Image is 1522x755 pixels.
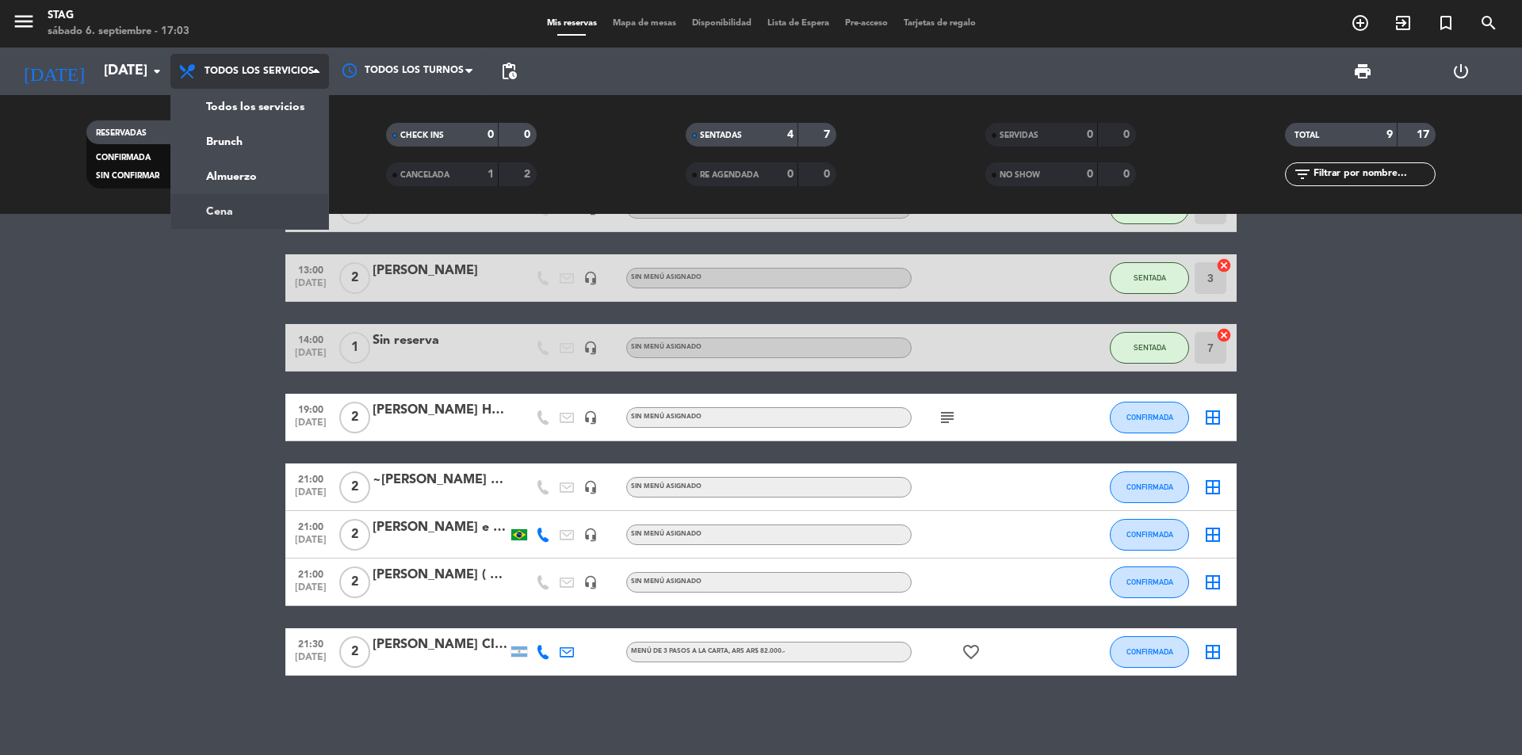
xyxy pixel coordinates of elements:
span: CONFIRMADA [1126,647,1173,656]
i: headset_mic [583,341,598,355]
span: RE AGENDADA [700,171,759,179]
span: Sin menú asignado [631,578,702,585]
span: Pre-acceso [837,19,896,28]
span: [DATE] [291,652,331,670]
i: exit_to_app [1394,13,1413,32]
span: [DATE] [291,535,331,553]
span: 2 [339,402,370,433]
span: [DATE] [291,582,331,601]
i: favorite_border [962,643,981,662]
span: 2 [339,471,370,503]
strong: 0 [488,129,494,140]
span: 13:00 [291,260,331,278]
span: 21:30 [291,634,331,652]
input: Filtrar por nombre... [1312,166,1435,183]
span: SERVIDAS [1000,132,1038,139]
span: 1 [339,332,370,364]
span: SENTADA [1134,273,1166,282]
i: arrow_drop_down [147,62,166,81]
strong: 4 [787,129,794,140]
span: CHECK INS [400,132,444,139]
button: menu [12,10,36,39]
div: Sin reserva [373,330,507,351]
i: headset_mic [583,528,598,542]
div: [PERSON_NAME] [373,261,507,281]
span: [DATE] [291,418,331,436]
a: Almuerzo [171,159,328,194]
span: print [1353,62,1372,81]
span: 21:00 [291,517,331,535]
a: Cena [171,194,328,229]
i: border_all [1203,573,1222,592]
strong: 1 [488,169,494,180]
strong: 0 [787,169,794,180]
span: 21:00 [291,469,331,487]
button: SENTADA [1110,332,1189,364]
span: TOTAL [1294,132,1319,139]
div: [PERSON_NAME] CIRES [373,635,507,655]
div: [PERSON_NAME] e [PERSON_NAME] [373,517,507,538]
a: Todos los servicios [171,90,328,124]
span: Tarjetas de regalo [896,19,984,28]
div: [PERSON_NAME] Huesped [373,400,507,421]
strong: 17 [1417,129,1432,140]
i: headset_mic [583,575,598,589]
i: border_all [1203,643,1222,662]
span: Sin menú asignado [631,531,702,537]
span: pending_actions [499,62,518,81]
i: headset_mic [583,410,598,425]
i: headset_mic [583,271,598,285]
span: CONFIRMADA [96,154,151,162]
span: CONFIRMADA [1126,413,1173,421]
div: sábado 6. septiembre - 17:03 [48,24,189,40]
i: menu [12,10,36,33]
strong: 7 [824,129,833,140]
span: CONFIRMADA [1126,530,1173,539]
span: Menú de 3 pasos a la Carta [631,648,785,654]
i: turned_in_not [1436,13,1455,32]
div: LOG OUT [1412,48,1510,95]
i: cancel [1216,327,1232,343]
span: [DATE] [291,278,331,296]
strong: 0 [1087,129,1093,140]
span: Sin menú asignado [631,414,702,420]
span: RESERVADAS [96,129,147,137]
span: Sin menú asignado [631,483,702,490]
span: [DATE] [291,487,331,505]
i: search [1479,13,1498,32]
i: filter_list [1293,165,1312,184]
span: Sin menú asignado [631,274,702,280]
span: CANCELADA [400,171,449,179]
i: border_all [1203,478,1222,497]
i: headset_mic [583,480,598,494]
span: 2 [339,636,370,668]
span: 2 [339,519,370,551]
span: Lista de Espera [759,19,837,28]
strong: 2 [524,169,533,180]
i: border_all [1203,525,1222,544]
div: STAG [48,8,189,24]
span: CONFIRMADA [1126,578,1173,586]
i: cancel [1216,257,1232,273]
span: Mis reservas [539,19,605,28]
span: SENTADA [1134,343,1166,352]
button: CONFIRMADA [1110,636,1189,668]
strong: 9 [1386,129,1393,140]
span: [DATE] [291,348,331,366]
div: ~[PERSON_NAME] Huesped # 12 [373,470,507,490]
button: SENTADA [1110,262,1189,294]
div: [PERSON_NAME] ( NOCHE CHARMING ) [373,565,507,585]
span: Mapa de mesas [605,19,684,28]
span: CONFIRMADA [1126,482,1173,491]
button: CONFIRMADA [1110,402,1189,433]
span: Disponibilidad [684,19,759,28]
span: SIN CONFIRMAR [96,172,159,180]
i: border_all [1203,408,1222,427]
button: CONFIRMADA [1110,471,1189,503]
button: CONFIRMADA [1110,566,1189,598]
strong: 0 [824,169,833,180]
i: add_circle_outline [1351,13,1370,32]
span: 2 [339,566,370,598]
span: SENTADAS [700,132,742,139]
span: Sin menú asignado [631,344,702,350]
